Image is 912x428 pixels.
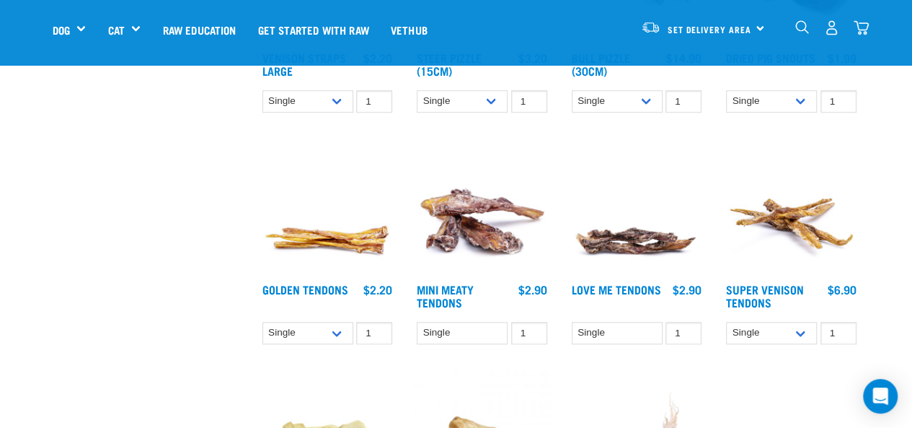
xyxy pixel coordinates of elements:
[356,90,392,113] input: 1
[854,20,869,35] img: home-icon@2x.png
[413,139,551,276] img: 1289 Mini Tendons 01
[259,139,397,276] img: 1293 Golden Tendons 01
[820,90,856,113] input: 1
[795,20,809,34] img: home-icon-1@2x.png
[722,139,860,276] img: 1286 Super Tendons 01
[863,379,898,414] div: Open Intercom Messenger
[518,283,547,296] div: $2.90
[668,27,751,32] span: Set Delivery Area
[380,1,438,58] a: Vethub
[572,286,661,292] a: Love Me Tendons
[568,139,706,276] img: Pile Of Love Tendons For Pets
[824,20,839,35] img: user.png
[511,90,547,113] input: 1
[828,283,856,296] div: $6.90
[247,1,380,58] a: Get started with Raw
[820,322,856,344] input: 1
[665,322,701,344] input: 1
[363,283,392,296] div: $2.20
[511,322,547,344] input: 1
[107,22,124,38] a: Cat
[356,322,392,344] input: 1
[726,286,804,305] a: Super Venison Tendons
[641,21,660,34] img: van-moving.png
[262,286,348,292] a: Golden Tendons
[417,286,474,305] a: Mini Meaty Tendons
[151,1,247,58] a: Raw Education
[665,90,701,113] input: 1
[53,22,70,38] a: Dog
[673,283,701,296] div: $2.90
